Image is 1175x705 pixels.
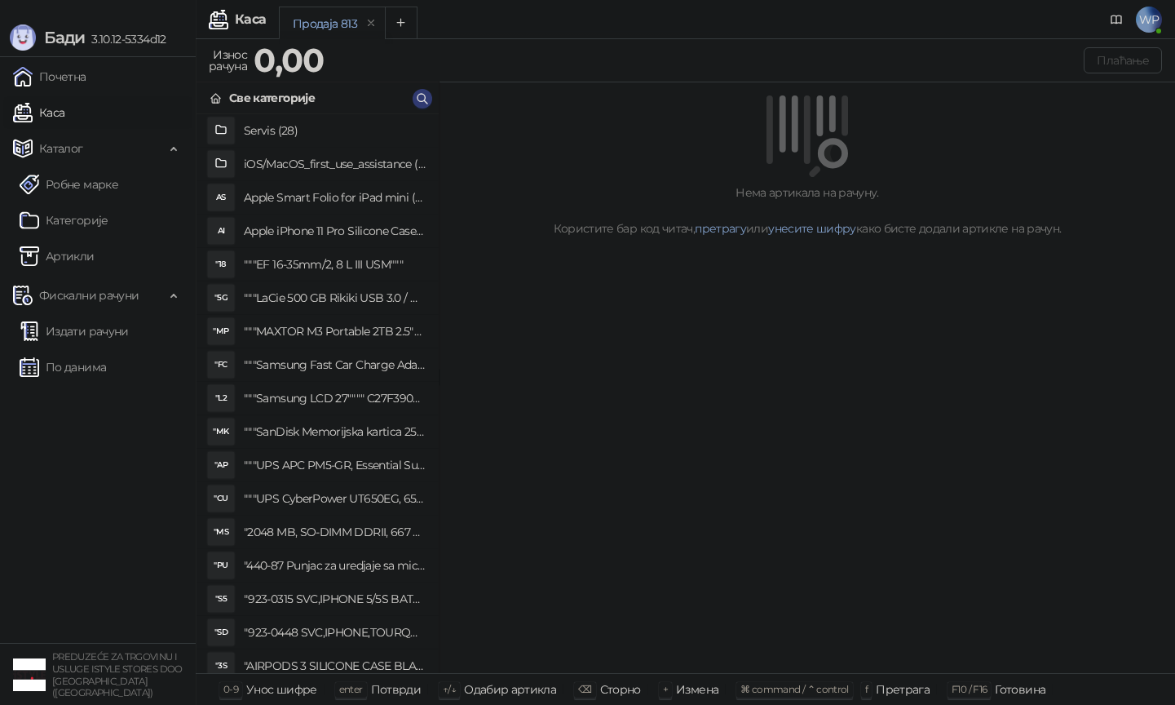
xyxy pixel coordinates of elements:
[385,7,417,39] button: Add tab
[244,285,426,311] h4: """LaCie 500 GB Rikiki USB 3.0 / Ultra Compact & Resistant aluminum / USB 3.0 / 2.5"""""""
[1084,47,1162,73] button: Плаћање
[676,679,718,700] div: Измена
[600,679,641,700] div: Сторно
[244,184,426,211] h4: Apple Smart Folio for iPad mini (A17 Pro) - Sage
[20,168,118,201] a: Робне марке
[44,28,85,47] span: Бади
[244,352,426,378] h4: """Samsung Fast Car Charge Adapter, brzi auto punja_, boja crna"""
[20,240,95,273] a: ArtikliАртикли
[52,651,183,698] small: PREDUZEĆE ZA TRGOVINU I USLUGE ISTYLE STORES DOO [GEOGRAPHIC_DATA] ([GEOGRAPHIC_DATA])
[443,683,456,695] span: ↑/↓
[20,315,129,348] a: Издати рачуни
[197,114,439,673] div: grid
[208,552,234,579] div: "PU
[244,486,426,512] h4: """UPS CyberPower UT650EG, 650VA/360W , line-int., s_uko, desktop"""
[244,519,426,545] h4: "2048 MB, SO-DIMM DDRII, 667 MHz, Napajanje 1,8 0,1 V, Latencija CL5"
[208,619,234,645] div: "SD
[371,679,422,700] div: Потврди
[208,184,234,211] div: AS
[695,221,746,236] a: претрагу
[208,519,234,545] div: "MS
[952,683,987,695] span: F10 / F16
[246,679,317,700] div: Унос шифре
[208,318,234,344] div: "MP
[229,89,315,107] div: Све категорије
[876,679,930,700] div: Претрага
[208,452,234,478] div: "AP
[85,32,166,47] span: 3.10.12-5334d12
[39,279,139,312] span: Фискални рачуни
[1136,7,1162,33] span: WP
[244,586,426,612] h4: "923-0315 SVC,IPHONE 5/5S BATTERY REMOVAL TRAY Držač za iPhone sa kojim se otvara display
[10,24,36,51] img: Logo
[39,132,83,165] span: Каталог
[244,117,426,144] h4: Servis (28)
[208,653,234,679] div: "3S
[768,221,856,236] a: унесите шифру
[464,679,556,700] div: Одабир артикла
[459,184,1155,237] div: Нема артикала на рачуну. Користите бар код читач, или како бисте додали артикле на рачун.
[208,486,234,512] div: "CU
[208,419,234,445] div: "MK
[244,653,426,679] h4: "AIRPODS 3 SILICONE CASE BLACK"
[208,385,234,411] div: "L2
[244,251,426,277] h4: """EF 16-35mm/2, 8 L III USM"""
[578,683,591,695] span: ⌫
[208,285,234,311] div: "5G
[20,246,39,266] img: Artikli
[13,96,64,129] a: Каса
[20,204,108,237] a: Категорије
[223,683,238,695] span: 0-9
[208,251,234,277] div: "18
[13,658,46,691] img: 64x64-companyLogo-77b92cf4-9946-4f36-9751-bf7bb5fd2c7d.png
[293,15,357,33] div: Продаја 813
[360,16,382,30] button: remove
[1103,7,1129,33] a: Документација
[254,40,324,80] strong: 0,00
[740,683,849,695] span: ⌘ command / ⌃ control
[244,318,426,344] h4: """MAXTOR M3 Portable 2TB 2.5"""" crni eksterni hard disk HX-M201TCB/GM"""
[205,44,250,77] div: Износ рачуна
[244,151,426,177] h4: iOS/MacOS_first_use_assistance (4)
[339,683,363,695] span: enter
[208,218,234,244] div: AI
[20,351,106,384] a: По данима
[235,13,266,26] div: Каса
[244,218,426,244] h4: Apple iPhone 11 Pro Silicone Case - Black
[995,679,1045,700] div: Готовина
[244,419,426,445] h4: """SanDisk Memorijska kartica 256GB microSDXC sa SD adapterom SDSQXA1-256G-GN6MA - Extreme PLUS, ...
[208,352,234,378] div: "FC
[13,60,86,93] a: Почетна
[663,683,668,695] span: +
[244,552,426,579] h4: "440-87 Punjac za uredjaje sa micro USB portom 4/1, Stand."
[244,619,426,645] h4: "923-0448 SVC,IPHONE,TOURQUE DRIVER KIT .65KGF- CM Šrafciger "
[244,385,426,411] h4: """Samsung LCD 27"""" C27F390FHUXEN"""
[208,586,234,612] div: "S5
[865,683,868,695] span: f
[244,452,426,478] h4: """UPS APC PM5-GR, Essential Surge Arrest,5 utic_nica"""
